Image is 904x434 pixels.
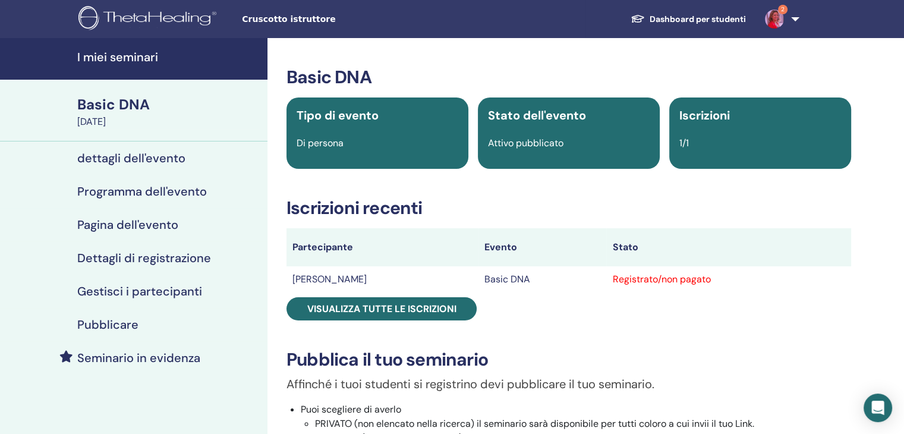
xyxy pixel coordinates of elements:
[77,95,260,115] div: Basic DNA
[488,108,586,123] span: Stato dell'evento
[286,349,851,370] h3: Pubblica il tuo seminario
[286,67,851,88] h3: Basic DNA
[606,228,851,266] th: Stato
[286,375,851,393] p: Affinché i tuoi studenti si registrino devi pubblicare il tuo seminario.
[77,317,138,332] h4: Pubblicare
[864,394,892,422] div: Open Intercom Messenger
[77,351,200,365] h4: Seminario in evidenza
[286,197,851,219] h3: Iscrizioni recenti
[778,5,788,14] span: 2
[242,13,420,26] span: Cruscotto istruttore
[315,417,851,431] li: PRIVATO (non elencato nella ricerca) il seminario sarà disponibile per tutti coloro a cui invii i...
[77,284,202,298] h4: Gestisci i partecipanti
[77,251,211,265] h4: Dettagli di registrazione
[488,137,563,149] span: Attivo pubblicato
[77,50,260,64] h4: I miei seminari
[78,6,221,33] img: logo.png
[77,184,207,199] h4: Programma dell'evento
[621,8,755,30] a: Dashboard per studenti
[297,137,344,149] span: Di persona
[679,108,730,123] span: Iscrizioni
[286,297,477,320] a: Visualizza tutte le iscrizioni
[286,228,478,266] th: Partecipante
[679,137,689,149] span: 1/1
[307,303,456,315] span: Visualizza tutte le iscrizioni
[631,14,645,24] img: graduation-cap-white.svg
[70,95,267,129] a: Basic DNA[DATE]
[286,266,478,293] td: [PERSON_NAME]
[297,108,379,123] span: Tipo di evento
[765,10,784,29] img: default.jpg
[77,218,178,232] h4: Pagina dell'evento
[77,151,185,165] h4: dettagli dell'evento
[77,115,260,129] div: [DATE]
[478,266,607,293] td: Basic DNA
[478,228,607,266] th: Evento
[612,272,845,287] div: Registrato/non pagato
